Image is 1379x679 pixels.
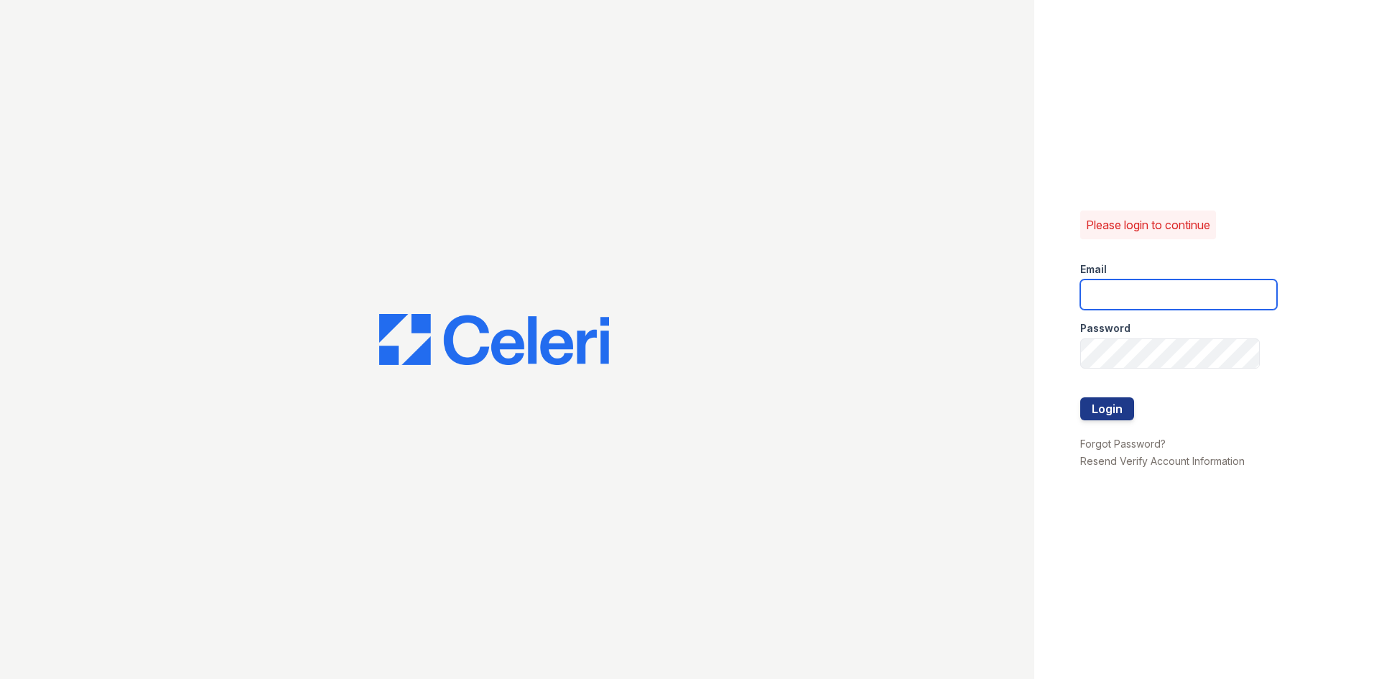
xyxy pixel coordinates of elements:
button: Login [1080,397,1134,420]
p: Please login to continue [1086,216,1210,234]
label: Password [1080,321,1130,336]
a: Resend Verify Account Information [1080,455,1245,467]
img: CE_Logo_Blue-a8612792a0a2168367f1c8372b55b34899dd931a85d93a1a3d3e32e68fde9ad4.png [379,314,609,366]
a: Forgot Password? [1080,438,1166,450]
label: Email [1080,262,1107,277]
